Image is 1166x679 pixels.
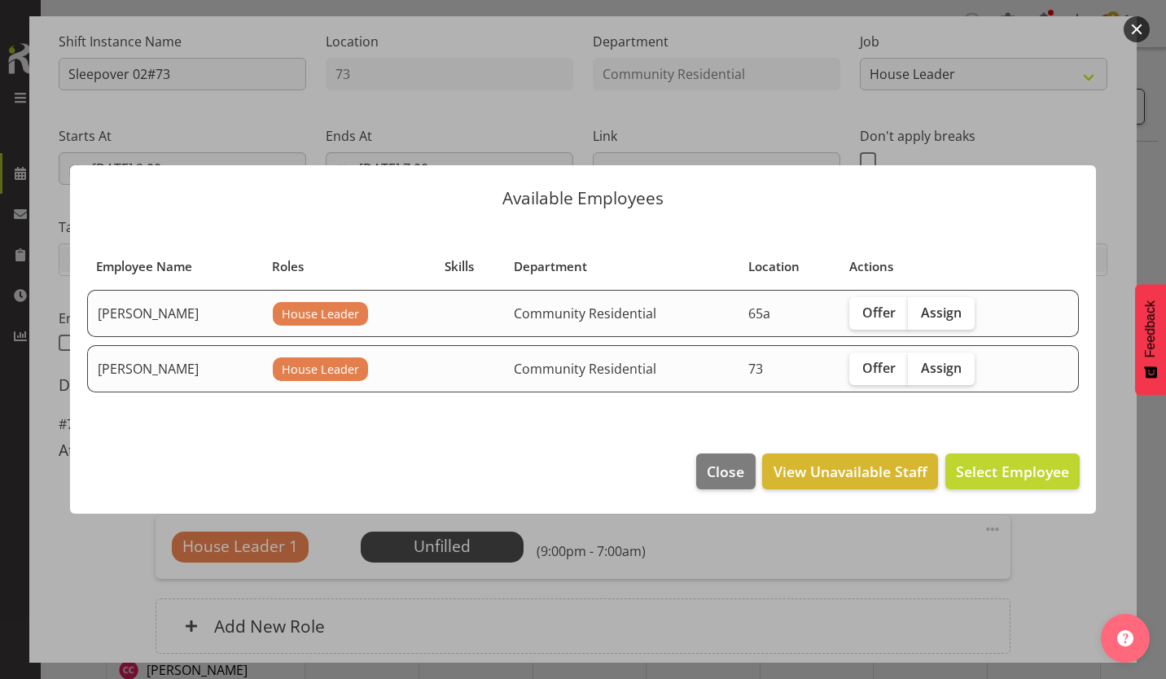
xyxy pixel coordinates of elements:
span: Assign [921,304,962,321]
span: 73 [748,360,763,378]
span: View Unavailable Staff [774,461,927,482]
span: House Leader [282,361,359,379]
span: Community Residential [514,360,656,378]
span: Offer [862,304,896,321]
td: [PERSON_NAME] [87,345,263,392]
span: House Leader [282,305,359,323]
button: Close [696,453,755,489]
p: Available Employees [86,190,1080,207]
div: Employee Name [96,257,253,276]
div: Roles [272,257,426,276]
img: help-xxl-2.png [1117,630,1133,646]
span: Community Residential [514,304,656,322]
span: Offer [862,360,896,376]
div: Actions [849,257,1041,276]
button: Select Employee [945,453,1080,489]
button: Feedback - Show survey [1135,284,1166,395]
button: View Unavailable Staff [762,453,937,489]
span: Assign [921,360,962,376]
span: 65a [748,304,770,322]
div: Location [748,257,831,276]
span: Feedback [1143,300,1158,357]
div: Department [514,257,730,276]
td: [PERSON_NAME] [87,290,263,337]
span: Select Employee [956,462,1069,481]
div: Skills [445,257,495,276]
span: Close [707,461,744,482]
